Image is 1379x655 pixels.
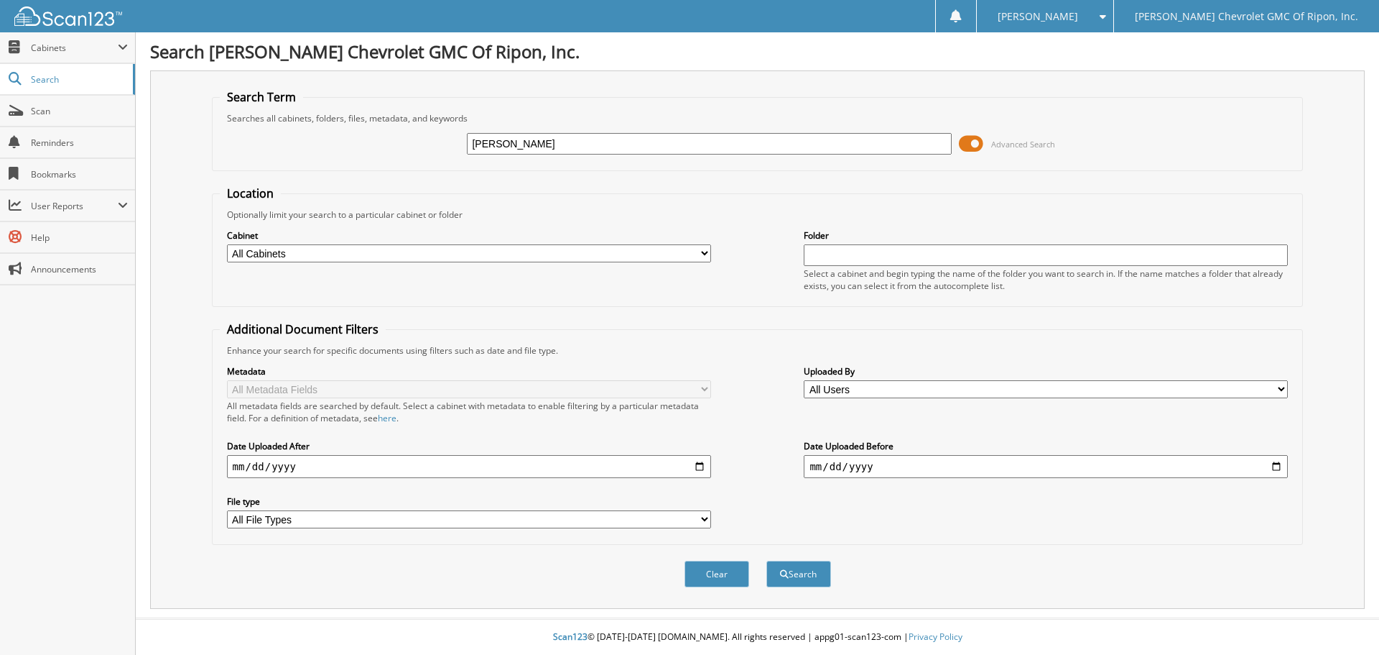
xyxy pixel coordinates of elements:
[227,229,711,242] label: Cabinet
[14,6,122,26] img: scan123-logo-white.svg
[220,321,386,337] legend: Additional Document Filters
[136,620,1379,655] div: © [DATE]-[DATE] [DOMAIN_NAME]. All rights reserved | appg01-scan123-com |
[766,561,831,587] button: Search
[31,232,128,244] span: Help
[220,209,1296,221] div: Optionally limit your search to a particular cabinet or folder
[31,200,118,212] span: User Reports
[1307,586,1379,655] iframe: Chat Widget
[31,137,128,149] span: Reminders
[804,440,1288,452] label: Date Uploaded Before
[804,267,1288,292] div: Select a cabinet and begin typing the name of the folder you want to search in. If the name match...
[378,412,396,424] a: here
[150,40,1365,63] h1: Search [PERSON_NAME] Chevrolet GMC Of Ripon, Inc.
[998,12,1078,21] span: [PERSON_NAME]
[227,400,711,424] div: All metadata fields are searched by default. Select a cabinet with metadata to enable filtering b...
[227,365,711,377] label: Metadata
[220,344,1296,357] div: Enhance your search for specific documents using filters such as date and file type.
[553,631,588,643] span: Scan123
[31,73,126,86] span: Search
[220,112,1296,124] div: Searches all cabinets, folders, files, metadata, and keywords
[804,455,1288,478] input: end
[220,185,281,201] legend: Location
[227,455,711,478] input: start
[909,631,962,643] a: Privacy Policy
[220,89,303,105] legend: Search Term
[31,168,128,180] span: Bookmarks
[991,139,1055,150] span: Advanced Search
[227,440,711,452] label: Date Uploaded After
[31,42,118,54] span: Cabinets
[684,561,749,587] button: Clear
[804,365,1288,377] label: Uploaded By
[31,263,128,275] span: Announcements
[1135,12,1358,21] span: [PERSON_NAME] Chevrolet GMC Of Ripon, Inc.
[227,495,711,508] label: File type
[804,229,1288,242] label: Folder
[31,105,128,117] span: Scan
